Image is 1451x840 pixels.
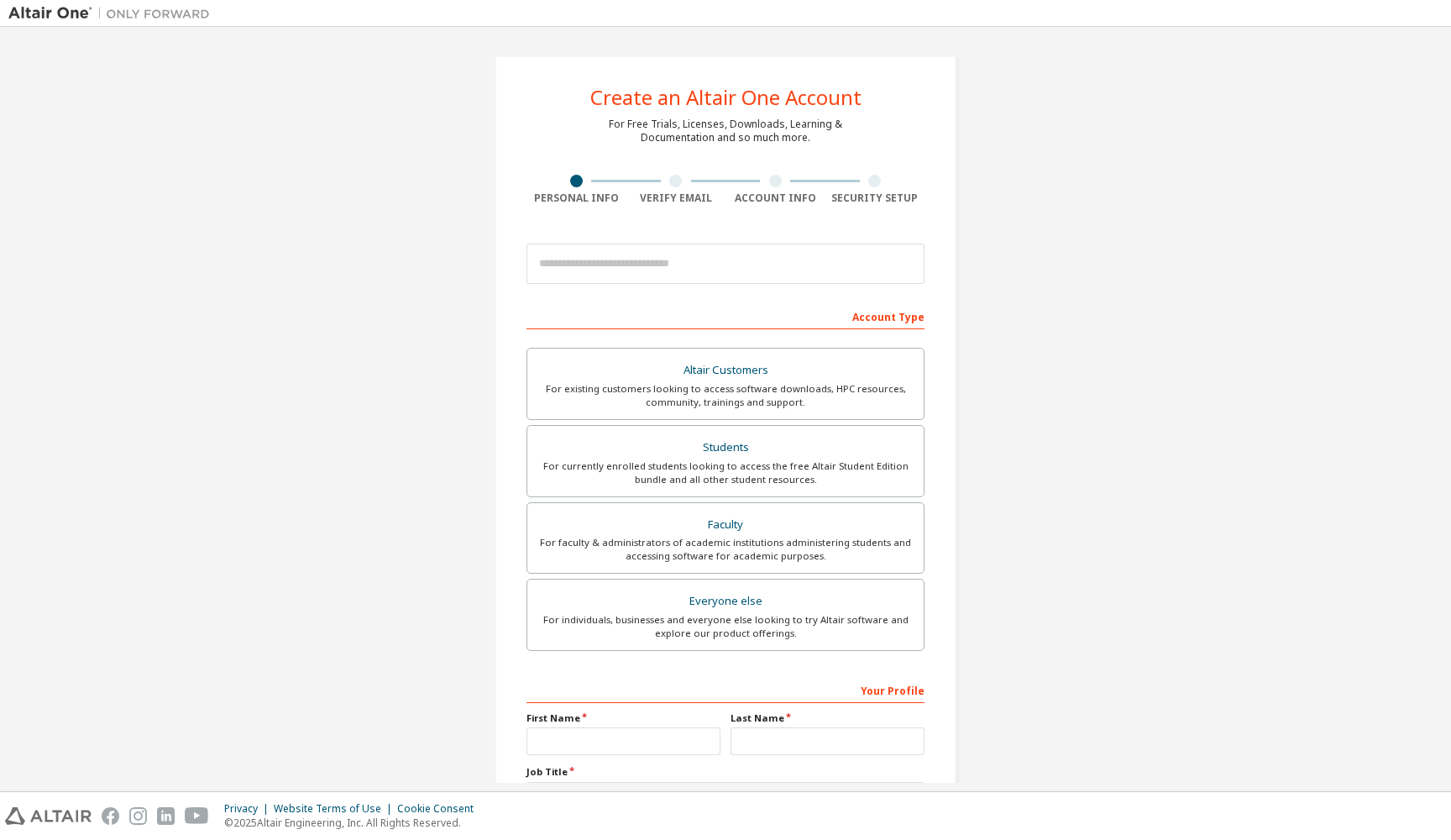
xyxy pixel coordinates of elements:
[537,459,914,486] div: For currently enrolled students looking to access the free Altair Student Edition bundle and all ...
[129,807,147,825] img: instagram.svg
[224,802,274,816] div: Privacy
[725,192,825,205] div: Account Info
[626,192,726,205] div: Verify Email
[526,765,925,779] label: Job Title
[731,711,925,725] label: Last Name
[537,359,914,382] div: Altair Customers
[526,711,720,725] label: First Name
[537,382,914,409] div: For existing customers looking to access software downloads, HPC resources, community, trainings ...
[537,613,914,640] div: For individuals, businesses and everyone else looking to try Altair software and explore our prod...
[537,590,914,613] div: Everyone else
[397,802,484,816] div: Cookie Consent
[274,802,397,816] div: Website Terms of Use
[537,536,914,563] div: For faculty & administrators of academic institutions administering students and accessing softwa...
[609,118,842,144] div: For Free Trials, Licenses, Downloads, Learning & Documentation and so much more.
[8,5,218,22] img: Altair One
[825,192,925,205] div: Security Setup
[526,676,925,703] div: Your Profile
[157,807,175,825] img: linkedin.svg
[537,513,914,537] div: Faculty
[537,436,914,459] div: Students
[526,302,925,329] div: Account Type
[185,807,209,825] img: youtube.svg
[102,807,119,825] img: facebook.svg
[224,816,484,830] p: © 2025 Altair Engineering, Inc. All Rights Reserved.
[526,192,626,205] div: Personal Info
[590,87,862,108] div: Create an Altair One Account
[5,807,92,825] img: altair_logo.svg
